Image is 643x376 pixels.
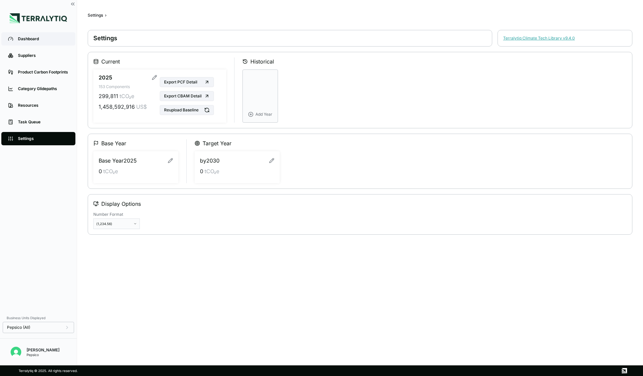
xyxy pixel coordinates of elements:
div: Pepsico [27,353,59,357]
div: Settings [88,13,103,18]
span: 0 [99,167,102,175]
span: Add Year [255,112,272,117]
span: 299,811 [99,92,118,100]
span: › [105,13,107,18]
h1: Settings [93,34,487,42]
span: 0 [200,167,203,175]
img: Logo [10,13,67,23]
div: Task Queue [18,119,69,125]
span: Current [101,58,120,65]
div: [PERSON_NAME] [27,347,59,353]
div: Settings [18,136,69,141]
div: Category Glidepaths [18,86,69,91]
a: Terralytiq Climate Tech Library v9.4.0 [503,36,575,41]
span: Export CBAM Detail [164,93,202,99]
span: tCO₂e [205,167,219,175]
div: Business Units Displayed [3,314,74,322]
label: Number Format [93,212,140,217]
span: by 2030 [200,157,220,165]
img: Nitin Shetty [11,347,21,357]
div: Product Carbon Footprints [18,69,69,75]
span: US$ [136,103,147,111]
span: 1,458,592,916 [99,103,135,111]
div: Dashboard [18,36,69,42]
span: Pepsico (All) [7,325,30,330]
div: 153 Components [99,84,157,89]
span: Base Year [101,139,126,147]
button: Open user button [8,344,24,360]
button: Export CBAM Detail [160,91,214,101]
div: Suppliers [18,53,69,58]
span: tCO₂e [103,167,118,175]
span: Display Options [101,200,141,208]
span: 2025 [99,73,112,81]
button: (1,234.56) [93,218,140,229]
button: Export PCF Detail [160,77,214,87]
span: Base Year 2025 [99,157,137,165]
div: Resources [18,103,69,108]
span: Target Year [203,139,231,147]
span: (1,234.56) [96,222,112,226]
span: Export PCF Detail [164,79,197,85]
button: Reupload Baseline [160,105,214,115]
button: Add Year [242,69,278,123]
span: tCO₂e [120,92,134,100]
span: Historical [250,58,274,65]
